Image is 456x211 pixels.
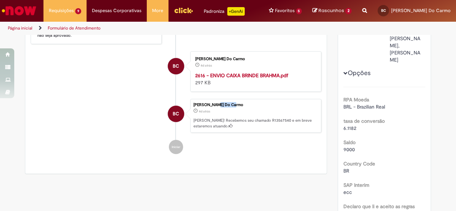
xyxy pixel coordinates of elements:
[343,146,355,153] span: 9000
[152,7,163,14] span: More
[318,7,344,14] span: Rascunhos
[343,125,356,131] span: 6.1182
[8,25,32,31] a: Página inicial
[227,7,245,16] p: +GenAi
[5,22,299,35] ul: Trilhas de página
[173,58,179,75] span: BC
[343,160,375,167] b: Country Code
[193,118,317,129] p: [PERSON_NAME]! Recebemos seu chamado R13567540 e em breve estaremos atuando.
[204,7,245,16] div: Padroniza
[75,8,81,14] span: 9
[31,99,321,133] li: Beatriz Stelle Bucallon Do Carmo
[199,109,210,114] span: 4d atrás
[275,7,295,14] span: Favoritos
[173,105,179,122] span: BC
[195,72,314,86] div: 297 KB
[343,104,385,110] span: BRL - Brazilian Real
[391,7,451,14] span: [PERSON_NAME] Do Carmo
[343,139,356,146] b: Saldo
[296,8,302,14] span: 5
[343,96,369,103] b: RPA Moeda
[381,8,386,13] span: BC
[174,5,193,16] img: click_logo_yellow_360x200.png
[343,168,349,174] span: BR
[49,7,74,14] span: Requisições
[92,7,141,14] span: Despesas Corporativas
[195,57,314,61] div: [PERSON_NAME] Do Carmo
[168,58,184,74] div: Beatriz Stelle Bucallon Do Carmo
[168,106,184,122] div: Beatriz Stelle Bucallon Do Carmo
[343,118,385,124] b: taxa de conversão
[199,109,210,114] time: 25/09/2025 15:51:53
[195,72,288,79] a: 2616 - ENVIO CAIXA BRINDE BRAHMA.pdf
[343,182,369,188] b: SAP Interim
[312,7,352,14] a: Rascunhos
[48,25,100,31] a: Formulário de Atendimento
[343,189,352,195] span: ecc
[193,103,317,107] div: [PERSON_NAME] Do Carmo
[201,63,212,68] time: 25/09/2025 15:51:34
[345,8,352,14] span: 2
[1,4,37,18] img: ServiceNow
[201,63,212,68] span: 4d atrás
